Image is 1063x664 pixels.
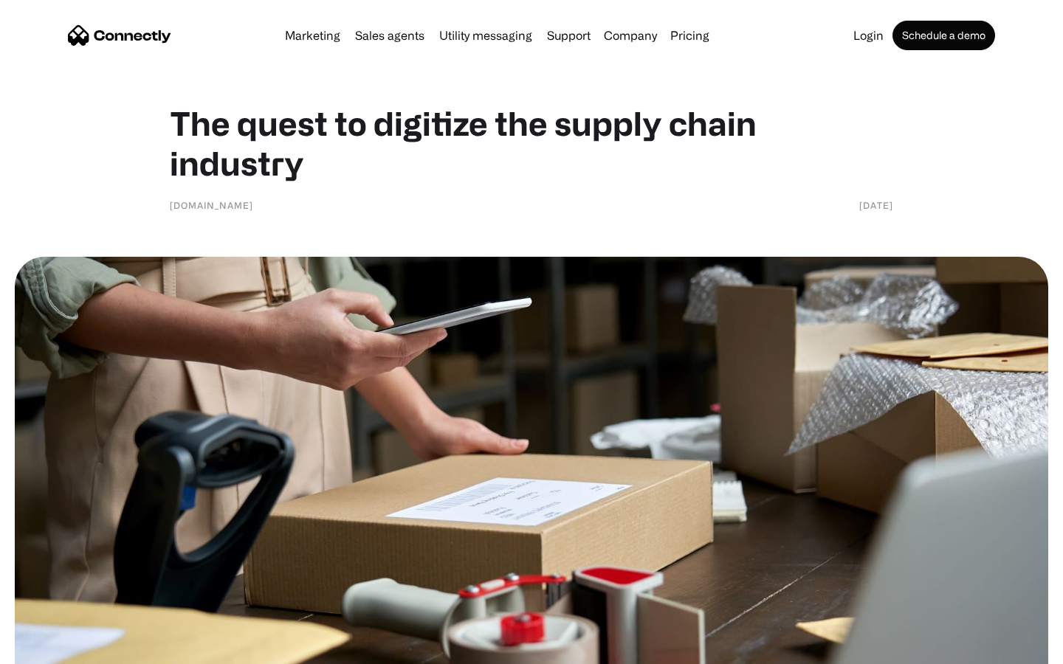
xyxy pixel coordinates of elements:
[541,30,596,41] a: Support
[859,198,893,212] div: [DATE]
[30,638,89,659] ul: Language list
[279,30,346,41] a: Marketing
[604,25,657,46] div: Company
[170,198,253,212] div: [DOMAIN_NAME]
[433,30,538,41] a: Utility messaging
[847,30,890,41] a: Login
[15,638,89,659] aside: Language selected: English
[170,103,893,183] h1: The quest to digitize the supply chain industry
[892,21,995,50] a: Schedule a demo
[664,30,715,41] a: Pricing
[349,30,430,41] a: Sales agents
